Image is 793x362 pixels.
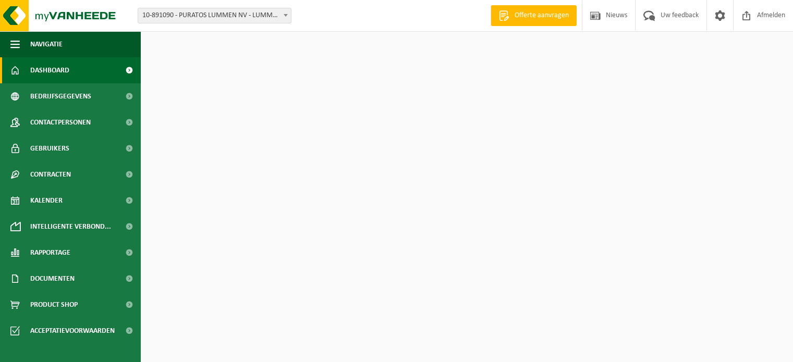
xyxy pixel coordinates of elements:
span: Dashboard [30,57,69,83]
span: Product Shop [30,292,78,318]
span: Contracten [30,161,71,188]
span: Contactpersonen [30,109,91,135]
span: Offerte aanvragen [512,10,571,21]
span: Intelligente verbond... [30,214,111,240]
a: Offerte aanvragen [491,5,577,26]
span: Kalender [30,188,63,214]
span: Documenten [30,266,75,292]
span: Bedrijfsgegevens [30,83,91,109]
span: Navigatie [30,31,63,57]
span: Gebruikers [30,135,69,161]
span: 10-891090 - PURATOS LUMMEN NV - LUMMEN [138,8,291,23]
span: Rapportage [30,240,70,266]
span: Acceptatievoorwaarden [30,318,115,344]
